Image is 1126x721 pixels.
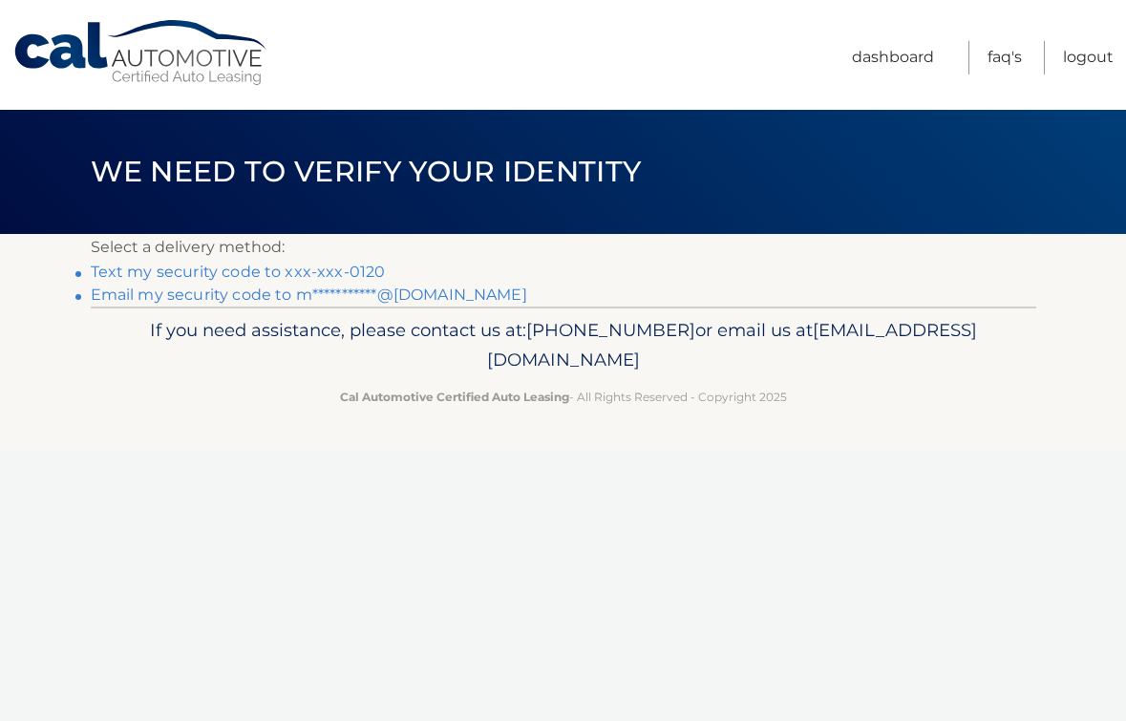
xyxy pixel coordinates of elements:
[988,41,1022,74] a: FAQ's
[852,41,934,74] a: Dashboard
[91,234,1036,261] p: Select a delivery method:
[91,263,386,281] a: Text my security code to xxx-xxx-0120
[526,319,695,341] span: [PHONE_NUMBER]
[91,154,642,189] span: We need to verify your identity
[103,315,1024,376] p: If you need assistance, please contact us at: or email us at
[1063,41,1114,74] a: Logout
[103,387,1024,407] p: - All Rights Reserved - Copyright 2025
[12,19,270,87] a: Cal Automotive
[340,390,569,404] strong: Cal Automotive Certified Auto Leasing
